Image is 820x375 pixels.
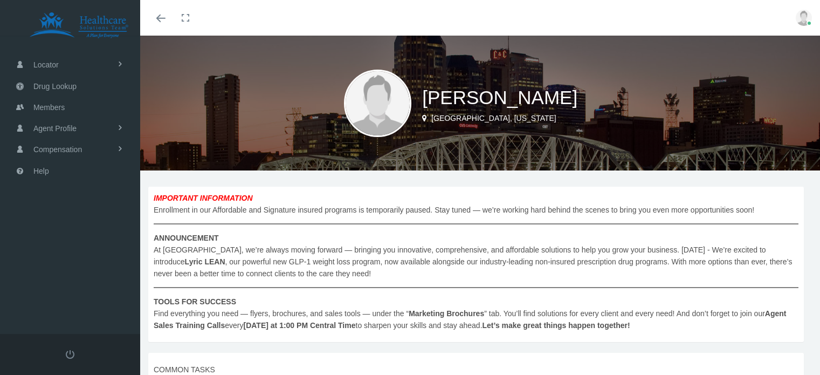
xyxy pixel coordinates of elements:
b: TOOLS FOR SUCCESS [154,297,236,306]
img: user-placeholder.jpg [796,10,812,26]
b: Lyric LEAN [185,257,225,266]
span: Members [33,97,65,118]
b: Let’s make great things happen together! [483,321,630,330]
span: Locator [33,54,59,75]
b: [DATE] at 1:00 PM Central Time [244,321,356,330]
span: Drug Lookup [33,76,77,97]
span: Compensation [33,139,82,160]
span: Help [33,161,49,181]
b: Agent Sales Training Calls [154,309,787,330]
b: IMPORTANT INFORMATION [154,194,253,202]
b: ANNOUNCEMENT [154,234,219,242]
b: Marketing Brochures [409,309,484,318]
span: Enrollment in our Affordable and Signature insured programs is temporarily paused. Stay tuned — w... [154,192,798,331]
span: Agent Profile [33,118,77,139]
span: [PERSON_NAME] [422,87,577,108]
span: [GEOGRAPHIC_DATA], [US_STATE] [431,114,556,122]
img: HEALTHCARE SOLUTIONS TEAM, LLC [14,12,143,39]
img: user-placeholder.jpg [344,70,411,137]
